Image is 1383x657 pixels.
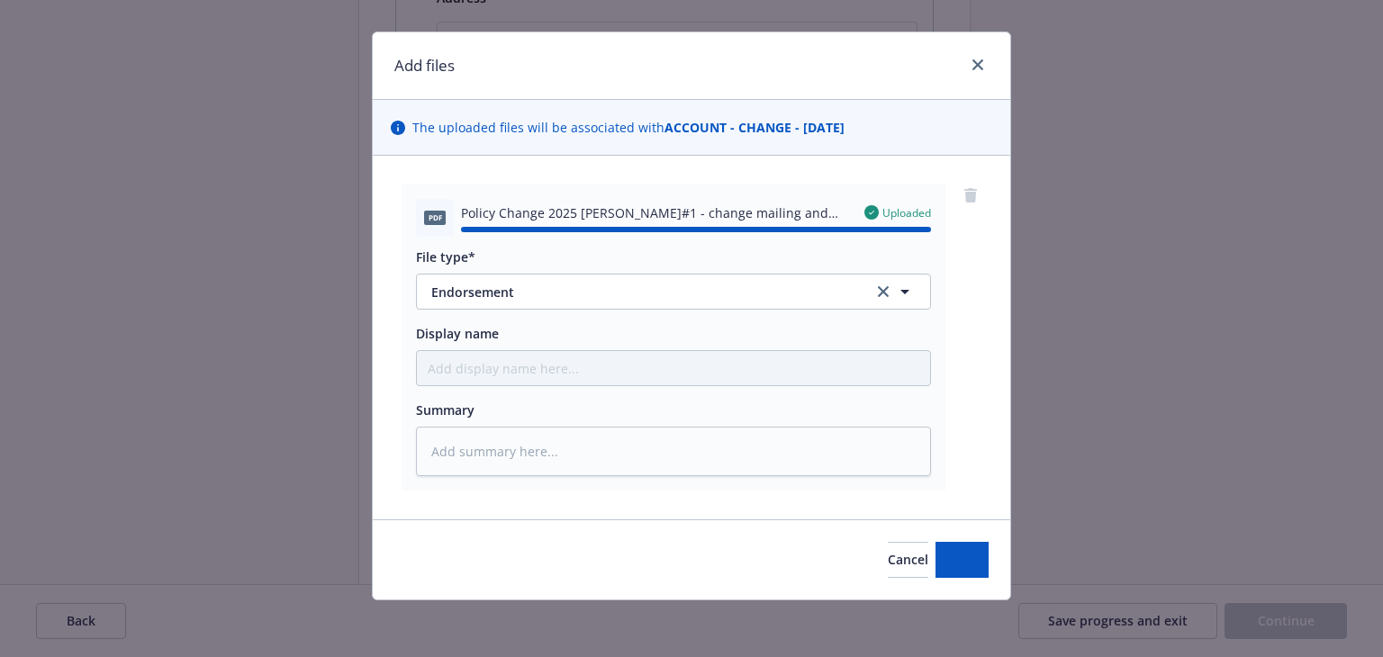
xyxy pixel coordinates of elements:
a: remove [960,184,981,206]
h1: Add files [394,54,455,77]
span: Policy Change 2025 [PERSON_NAME]#1 - change mailing and location address to [STREET_ADDRESS][PERS... [461,203,850,222]
span: File type* [416,248,475,265]
button: Add files [936,542,989,578]
span: pdf [424,211,446,224]
span: The uploaded files will be associated with [412,118,845,137]
a: close [967,54,989,76]
span: Add files [936,551,989,568]
a: clear selection [872,281,894,302]
span: Display name [416,325,499,342]
button: Cancel [888,542,928,578]
span: Uploaded [882,205,931,220]
span: Summary [416,401,475,418]
span: Endorsement [431,283,848,301]
input: Add display name here... [417,351,930,385]
button: Endorsementclear selection [416,274,931,310]
span: Cancel [888,551,928,568]
strong: ACCOUNT - CHANGE - [DATE] [664,119,845,136]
